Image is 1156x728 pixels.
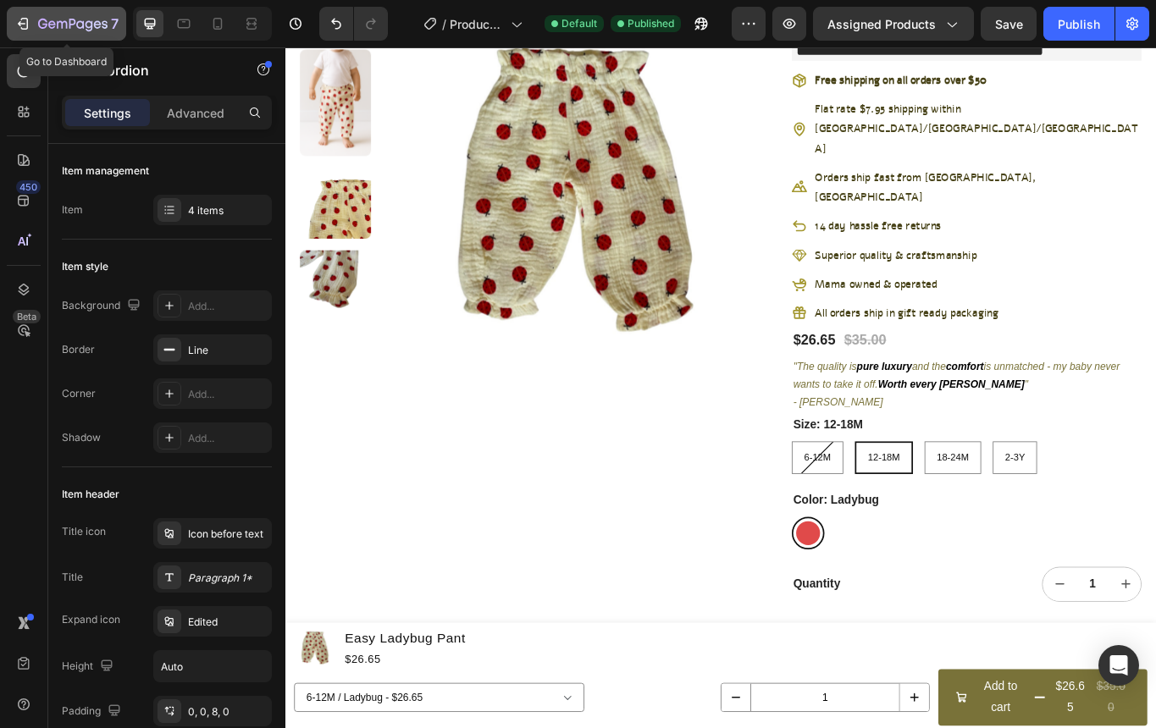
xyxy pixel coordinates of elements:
span: 2-3Y [840,472,863,484]
h1: Easy Ladybug Pant [68,676,212,703]
span: Assigned Products [827,15,936,33]
button: decrement [884,607,923,646]
div: Expand icon [62,612,120,627]
div: Undo/Redo [319,7,388,41]
div: Beta [13,310,41,323]
div: Padding [62,700,124,723]
span: Default [561,16,597,31]
div: $26.65 [591,330,644,355]
div: Item header [62,487,119,502]
div: Corner [62,386,96,401]
p: "The quality is and the is unmatched - my baby never wants to take it off. " [593,361,998,404]
input: quantity [923,607,961,646]
button: increment [961,607,1000,646]
button: Save [981,7,1037,41]
strong: Worth every [PERSON_NAME] [692,386,863,400]
strong: Free shipping on all orders over $50 [618,30,818,47]
div: Item [62,202,83,218]
p: 7 [111,14,119,34]
span: Save [995,17,1023,31]
div: Line [188,343,268,358]
div: Add... [188,431,268,446]
span: / [442,15,446,33]
p: Advanced [167,104,224,122]
div: Paragraph 1* [188,571,268,586]
div: Background [62,295,144,317]
button: Publish [1043,7,1115,41]
div: 0, 0, 8, 0 [188,704,268,720]
div: Add... [188,387,268,402]
p: 14 day hassle free returns [618,197,997,220]
div: Quantity [591,615,792,637]
div: Title [62,570,83,585]
p: - [PERSON_NAME] [593,404,998,425]
div: Add... [188,299,268,314]
span: Published [628,16,674,31]
p: All orders ship in gift ready packaging [618,299,997,322]
span: 6-12M [606,472,637,484]
p: Mama owned & operated [618,265,997,288]
input: Auto [154,651,271,681]
strong: comfort [771,365,815,378]
p: Orders ship fast from [GEOGRAPHIC_DATA], [GEOGRAPHIC_DATA] [618,141,997,186]
span: 18-24M [761,472,798,484]
div: Publish [1058,15,1100,33]
p: Superior quality & craftsmanship [618,231,997,254]
p: Accordion [82,60,226,80]
button: Assigned Products [813,7,974,41]
div: 450 [16,180,41,194]
div: Open Intercom Messenger [1098,645,1139,686]
div: Icon before text [188,527,268,542]
span: 12-18M [680,472,717,484]
div: Edited [188,615,268,630]
div: Item style [62,259,108,274]
div: 4 items [188,203,268,218]
div: $26.65 [68,703,212,725]
div: Border [62,342,95,357]
div: Title icon [62,524,106,539]
span: Product Page - Enkae Baby [450,15,504,33]
div: Height [62,655,117,678]
iframe: Design area [285,47,1156,728]
div: Shadow [62,430,101,445]
button: 7 [7,7,126,41]
strong: pure luxury [666,365,731,378]
legend: Color: Ladybug [591,518,694,539]
div: Item management [62,163,149,179]
p: Settings [84,104,131,122]
p: Flat rate $7.95 shipping within [GEOGRAPHIC_DATA]/[GEOGRAPHIC_DATA]/[GEOGRAPHIC_DATA] [618,61,997,130]
div: $35.00 [650,330,703,355]
legend: Size: 12-18M [591,430,676,451]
